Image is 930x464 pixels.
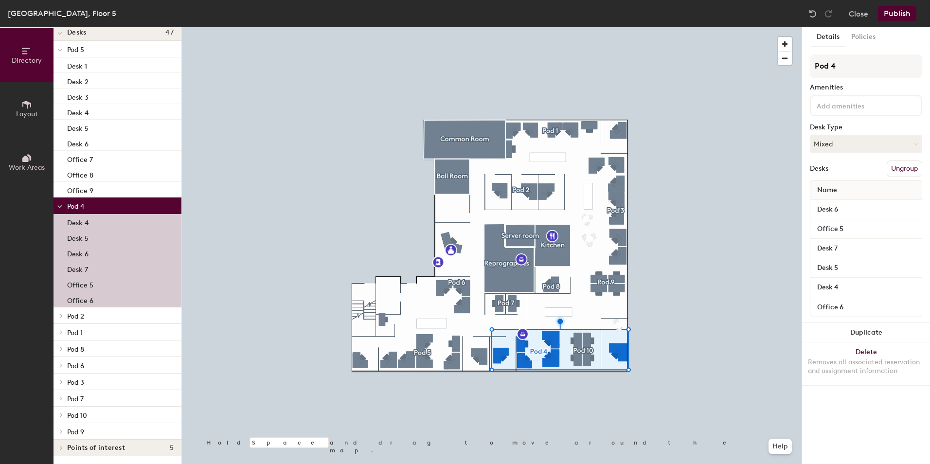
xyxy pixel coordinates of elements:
p: Office 5 [67,278,93,289]
input: Unnamed desk [812,242,920,255]
span: Pod 9 [67,428,84,436]
span: Desks [67,29,86,36]
span: Work Areas [9,163,45,172]
div: Desk Type [810,124,922,131]
span: Pod 6 [67,362,84,370]
input: Unnamed desk [812,261,920,275]
span: Pod 4 [67,202,84,211]
span: 47 [165,29,174,36]
p: Desk 6 [67,137,89,148]
span: Points of interest [67,444,125,452]
span: 5 [170,444,174,452]
button: Help [769,439,792,454]
input: Add amenities [815,99,902,111]
span: Name [812,181,842,199]
input: Unnamed desk [812,281,920,294]
input: Unnamed desk [812,300,920,314]
p: Office 9 [67,184,93,195]
p: Desk 4 [67,106,89,117]
div: [GEOGRAPHIC_DATA], Floor 5 [8,7,116,19]
span: Pod 5 [67,46,84,54]
button: Policies [845,27,881,47]
input: Unnamed desk [812,222,920,236]
input: Unnamed desk [812,203,920,216]
div: Amenities [810,84,922,91]
button: Ungroup [887,161,922,177]
span: Layout [16,110,38,118]
button: Close [849,6,868,21]
p: Desk 2 [67,75,89,86]
button: Publish [878,6,916,21]
span: Pod 3 [67,378,84,387]
img: Undo [808,9,818,18]
button: Mixed [810,135,922,153]
span: Pod 10 [67,411,87,420]
button: DeleteRemoves all associated reservation and assignment information [802,342,930,385]
div: Removes all associated reservation and assignment information [808,358,924,375]
p: Desk 1 [67,59,87,71]
p: Desk 6 [67,247,89,258]
p: Office 7 [67,153,93,164]
p: Desk 4 [67,216,89,227]
img: Redo [823,9,833,18]
button: Details [811,27,845,47]
p: Office 6 [67,294,93,305]
div: Desks [810,165,828,173]
span: Pod 8 [67,345,84,354]
p: Desk 3 [67,90,89,102]
p: Desk 7 [67,263,88,274]
span: Pod 1 [67,329,83,337]
p: Desk 5 [67,232,89,243]
p: Office 8 [67,168,93,179]
button: Duplicate [802,323,930,342]
span: Directory [12,56,42,65]
p: Desk 5 [67,122,89,133]
span: Pod 7 [67,395,84,403]
span: Pod 2 [67,312,84,321]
